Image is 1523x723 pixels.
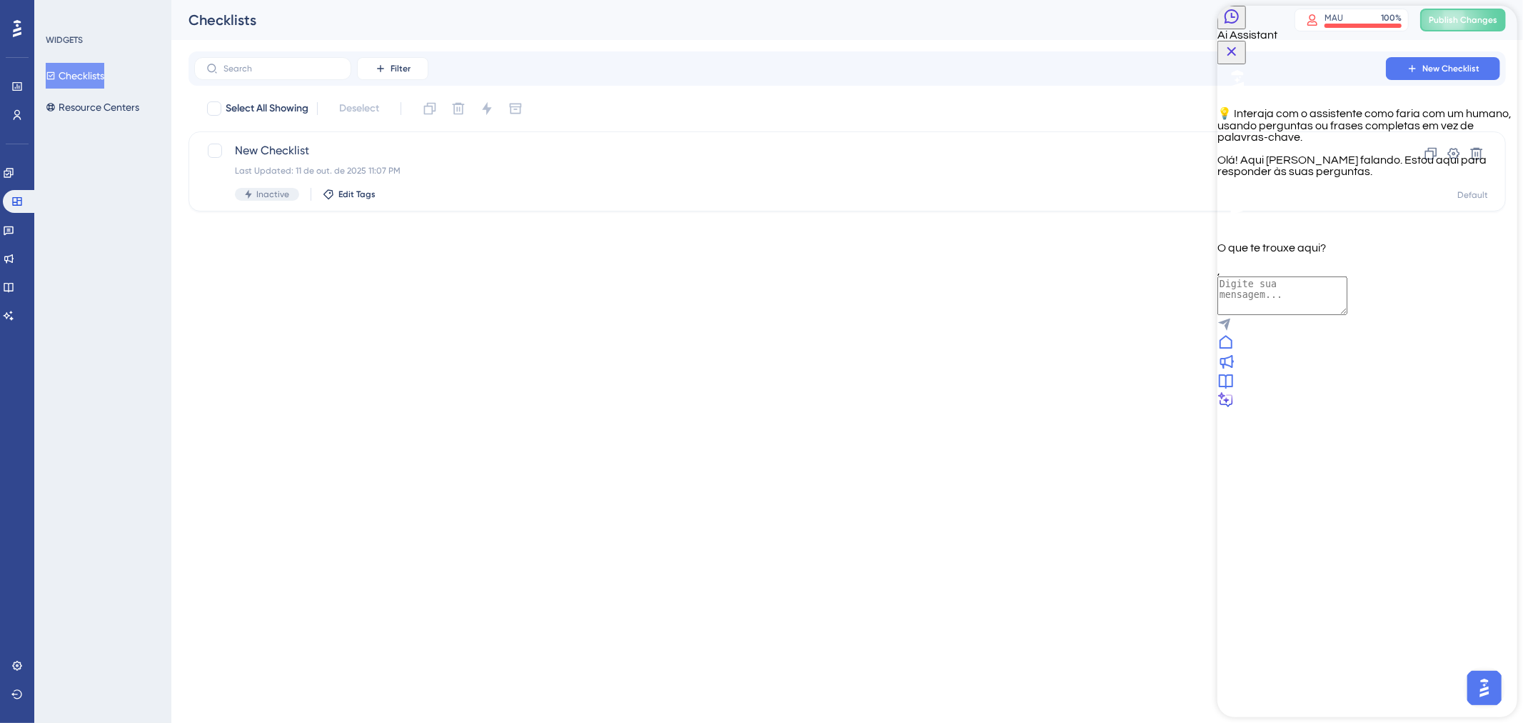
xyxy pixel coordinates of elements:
button: Open AI Assistant Launcher [4,4,39,39]
button: Deselect [326,96,392,121]
span: Deselect [339,100,379,117]
span: Edit Tags [338,189,376,200]
span: Inactive [256,189,289,200]
span: Filter [391,63,411,74]
button: Resource Centers [46,94,139,120]
input: Search [223,64,339,74]
span: New Checklist [235,142,1345,159]
button: Edit Tags [323,189,376,200]
div: 1 [99,7,103,19]
img: launcher-image-alternative-text [9,9,34,34]
div: Last Updated: 11 de out. de 2025 11:07 PM [235,165,1345,176]
div: WIDGETS [46,34,83,46]
span: Need Help? [34,4,89,21]
button: Checklists [46,63,104,89]
button: Filter [357,57,428,80]
span: Select All Showing [226,100,308,117]
div: Checklists [189,10,1259,30]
